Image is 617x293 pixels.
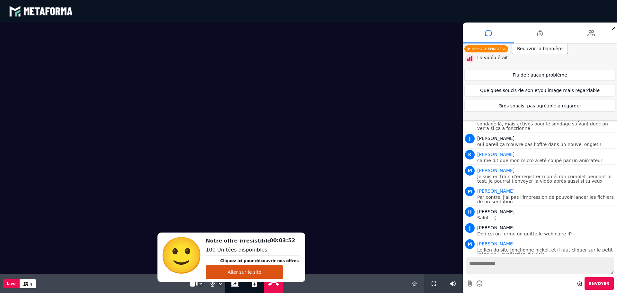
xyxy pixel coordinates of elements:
p: Don csi on ferme on quitte le webinaire :P [477,232,615,236]
span: 4 [30,282,32,287]
p: oui pareil ça n'ouvre pas l'offre dans un nouvel onglet ! [477,142,615,147]
span: [PERSON_NAME] [477,136,514,141]
button: Gros soucis, pas agréable à regarder [464,100,615,112]
span: Modérateur [477,188,514,194]
h2: Notre offre irresistible [206,237,299,245]
span: M [465,166,475,176]
span: 100 Unitées disponibles [206,247,267,253]
button: Live [3,279,20,288]
span: 00:03:52 [270,237,295,243]
span: J [465,223,475,233]
p: Salut ! :) [477,215,615,220]
span: Modérateur [477,241,514,246]
span: J [465,134,475,143]
div: Réouvrir la bannière [512,44,568,54]
span: Modérateur [477,168,514,173]
button: Envoyer [585,277,614,290]
span: Envoyer [589,281,609,286]
div: La vidéo était : [477,54,615,61]
button: Quelques soucis de son et/ou image mais regardable [464,85,615,96]
p: Cliquez ici pour découvrir nos offres [220,258,299,264]
span: M [465,187,475,196]
img: 1757840367488-mfcWLOqfCY0uex2oDOfVXAVjikt4a3ld.png [161,236,202,275]
span: K [465,150,475,160]
p: Le lien du site fonctionne nickel, et il faut cliquer sur le petit icône de visualisation du visio [477,248,615,257]
span: ↗ [610,23,617,34]
button: Fluide : aucun problème [464,69,615,81]
span: M [465,239,475,249]
p: Par contre, j'ai pas l'impression de pouvoir lancer les fichiers de présentation [477,195,615,204]
span: H [465,207,475,217]
button: Aller sur le site [206,265,283,279]
p: ça me dit que mon micro a été coupé par un animateur [477,158,615,163]
p: Je suis en train d'enregistrer mon écran complet pendant le test, je pourrai t'envoyer la vidéo a... [477,174,615,183]
span: [PERSON_NAME] [477,209,514,214]
span: Animateur [477,152,514,157]
p: Parfait pour les résultats, ils sont désactivés pour ce sondage là, mais activés pour le sondage ... [477,117,615,131]
span: [PERSON_NAME] [477,225,514,230]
